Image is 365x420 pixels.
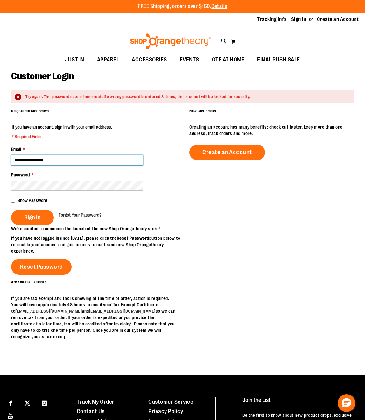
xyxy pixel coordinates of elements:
[11,295,176,340] p: If you are tax exempt and tax is showing at the time of order, action is required. You will have ...
[25,94,347,100] div: Try again. The password seems incorrect. If a wrong password is entered 3 times, the account will...
[317,16,359,23] a: Create an Account
[11,280,46,284] strong: Are You Tax Exempt?
[39,397,50,408] a: Visit our Instagram page
[11,236,59,241] strong: If you have not logged in
[59,212,102,218] a: Forgot Your Password?
[11,225,183,232] p: We’re excited to announce the launch of the new Shop Orangetheory store!
[189,109,216,113] strong: New Customers
[180,53,199,67] span: EVENTS
[242,397,354,409] h4: Join the List
[11,210,54,225] button: Sign In
[138,3,227,10] p: FREE Shipping, orders over $150.
[24,214,41,221] span: Sign In
[189,124,354,137] p: Creating an account has many benefits: check out faster, keep more than one address, track orders...
[59,212,102,217] span: Forgot Your Password?
[11,124,113,140] legend: If you have an account, sign in with your email address.
[11,172,30,177] span: Password
[11,71,74,82] span: Customer Login
[11,259,72,275] a: Reset Password
[173,53,206,67] a: EVENTS
[132,53,167,67] span: ACCESSORIES
[202,149,252,156] span: Create an Account
[11,235,183,254] p: since [DATE], please click the button below to re-enable your account and gain access to our bran...
[291,16,306,23] a: Sign In
[59,53,91,67] a: JUST IN
[65,53,84,67] span: JUST IN
[211,4,227,9] a: Details
[125,53,173,67] a: ACCESSORIES
[77,399,115,405] a: Track My Order
[25,400,30,406] img: Twitter
[11,109,49,113] strong: Registered Customers
[22,397,33,408] a: Visit our X page
[206,53,251,67] a: OTF AT HOME
[117,236,149,241] strong: Reset Password
[12,133,112,140] span: * Required Fields
[189,145,265,160] a: Create an Account
[129,33,212,49] img: Shop Orangetheory
[97,53,119,67] span: APPAREL
[89,309,156,314] a: [EMAIL_ADDRESS][DOMAIN_NAME]
[251,53,306,67] a: FINAL PUSH SALE
[148,408,183,415] a: Privacy Policy
[91,53,126,67] a: APPAREL
[257,16,286,23] a: Tracking Info
[18,198,47,203] span: Show Password
[257,53,300,67] span: FINAL PUSH SALE
[20,263,63,270] span: Reset Password
[15,309,82,314] a: [EMAIL_ADDRESS][DOMAIN_NAME]
[77,408,105,415] a: Contact Us
[5,397,16,408] a: Visit our Facebook page
[212,53,245,67] span: OTF AT HOME
[11,147,21,152] span: Email
[338,394,355,412] button: Hello, have a question? Let’s chat.
[148,399,193,405] a: Customer Service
